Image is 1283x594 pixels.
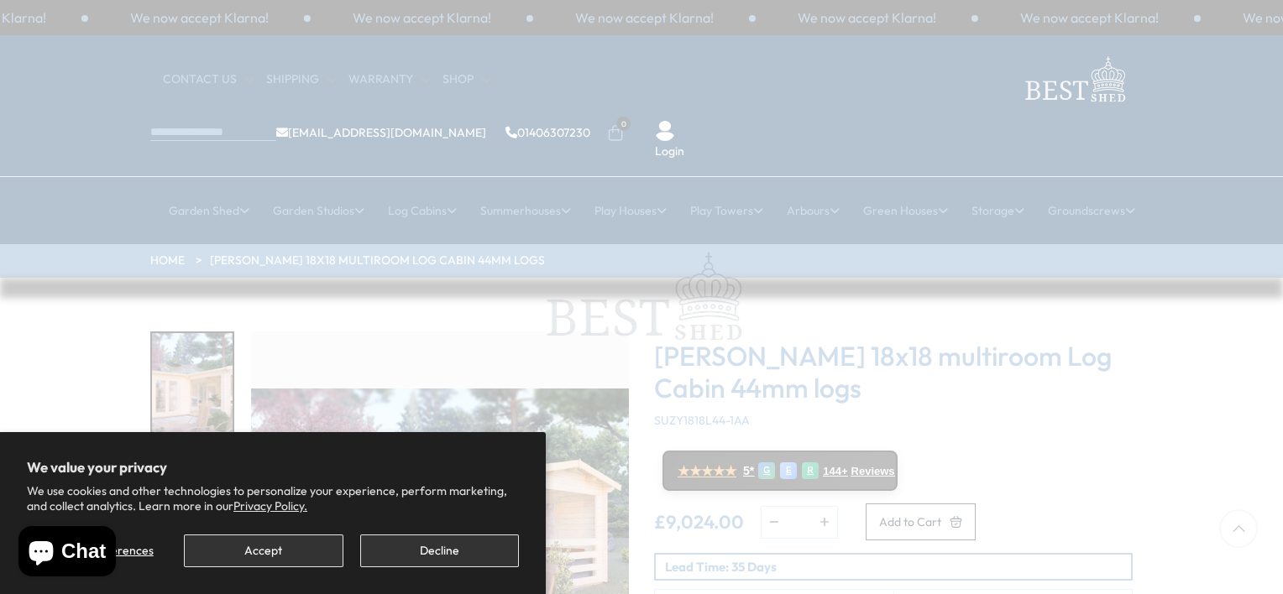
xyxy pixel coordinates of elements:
button: Decline [360,534,519,567]
a: Privacy Policy. [233,498,307,513]
h2: We value your privacy [27,459,519,476]
p: We use cookies and other technologies to personalize your experience, perform marketing, and coll... [27,483,519,513]
inbox-online-store-chat: Shopify online store chat [13,526,121,581]
button: Accept [184,534,343,567]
